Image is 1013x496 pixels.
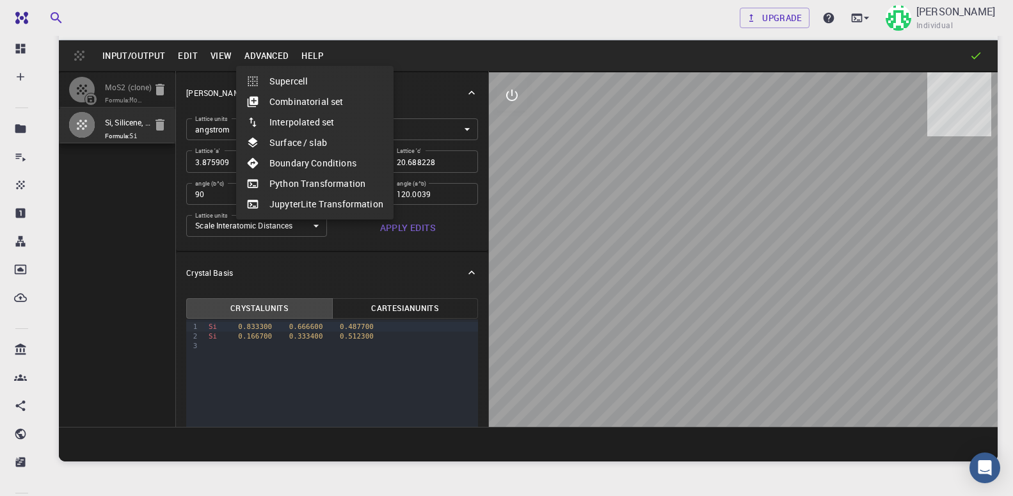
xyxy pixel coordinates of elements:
li: Interpolated set [236,112,394,132]
li: Python Transformation [236,173,394,194]
span: Hỗ trợ [28,9,62,20]
li: Supercell [236,71,394,92]
li: JupyterLite Transformation [236,194,394,214]
li: Boundary Conditions [236,153,394,173]
li: Combinatorial set [236,92,394,112]
div: Open Intercom Messenger [969,452,1000,483]
li: Surface / slab [236,132,394,153]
